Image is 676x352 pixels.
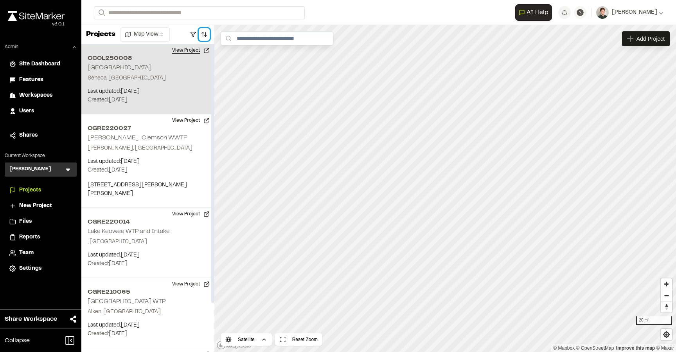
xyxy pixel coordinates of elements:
span: Add Project [636,35,665,43]
canvas: Map [214,25,676,352]
h2: [PERSON_NAME]-Clemson WWTF [88,135,187,141]
p: Last updated: [DATE] [88,251,208,260]
button: View Project [167,278,214,291]
p: [STREET_ADDRESS][PERSON_NAME][PERSON_NAME] [88,181,208,198]
h2: CCOL250008 [88,54,208,63]
a: Reports [9,233,72,242]
p: Admin [5,43,18,51]
p: Aiken, [GEOGRAPHIC_DATA] [88,308,208,316]
button: Reset bearing to north [661,301,672,312]
a: OpenStreetMap [576,345,614,351]
a: Mapbox logo [217,341,251,350]
a: Maxar [656,345,674,351]
a: Shares [9,131,72,140]
span: AI Help [527,8,548,17]
button: Satellite [221,333,272,346]
span: New Project [19,202,52,210]
span: Features [19,76,43,84]
img: rebrand.png [8,11,65,21]
div: 20 mi [636,316,672,325]
a: Projects [9,186,72,195]
a: Team [9,249,72,257]
h2: [GEOGRAPHIC_DATA] WTP [88,299,166,304]
span: Share Workspace [5,314,57,324]
p: Last updated: [DATE] [88,87,208,96]
p: Created: [DATE] [88,166,208,175]
p: [PERSON_NAME], [GEOGRAPHIC_DATA] [88,144,208,153]
a: Settings [9,264,72,273]
h2: [GEOGRAPHIC_DATA] [88,65,151,70]
h2: CGRE220014 [88,217,208,227]
span: Workspaces [19,91,52,100]
p: , [GEOGRAPHIC_DATA] [88,238,208,246]
span: Settings [19,264,41,273]
span: Users [19,107,34,116]
button: View Project [167,44,214,57]
h2: CGRE210065 [88,287,208,297]
img: User [596,6,609,19]
a: Workspaces [9,91,72,100]
button: View Project [167,114,214,127]
p: Created: [DATE] [88,330,208,338]
span: [PERSON_NAME] [612,8,657,17]
a: Map feedback [616,345,655,351]
p: Last updated: [DATE] [88,157,208,166]
a: Files [9,217,72,226]
button: Search [94,6,108,19]
button: [PERSON_NAME] [596,6,663,19]
a: Features [9,76,72,84]
button: Open AI Assistant [515,4,552,21]
a: New Project [9,202,72,210]
a: Users [9,107,72,116]
h2: CGRE220027 [88,124,208,133]
span: Site Dashboard [19,60,60,69]
div: Oh geez...please don't... [8,21,65,28]
span: Collapse [5,336,30,345]
div: Open AI Assistant [515,4,555,21]
button: Zoom in [661,278,672,290]
span: Team [19,249,34,257]
p: Seneca, [GEOGRAPHIC_DATA] [88,74,208,83]
button: Reset Zoom [275,333,322,346]
span: Reports [19,233,40,242]
a: Site Dashboard [9,60,72,69]
button: Zoom out [661,290,672,301]
p: Projects [86,29,115,40]
p: Created: [DATE] [88,260,208,268]
a: Mapbox [553,345,575,351]
span: Files [19,217,32,226]
span: Projects [19,186,41,195]
p: Last updated: [DATE] [88,321,208,330]
h2: Lake Keowee WTP and Intake [88,229,170,234]
p: Created: [DATE] [88,96,208,105]
h3: [PERSON_NAME] [9,166,51,173]
button: View Project [167,208,214,220]
button: Find my location [661,329,672,340]
p: Current Workspace [5,152,77,159]
span: Shares [19,131,38,140]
